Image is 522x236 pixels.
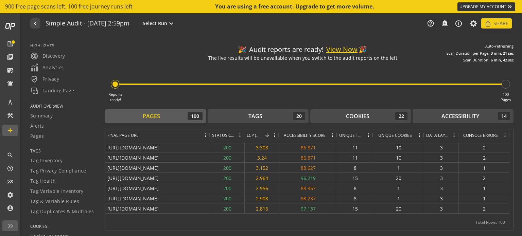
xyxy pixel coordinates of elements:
[7,54,14,60] mat-icon: library_books
[459,173,510,183] div: 2
[475,214,505,231] div: Total Rows: 100
[506,3,513,10] mat-icon: keyboard_double_arrow_right
[105,173,210,183] div: [URL][DOMAIN_NAME]
[210,203,245,213] div: 200
[30,87,74,95] span: Landing Page
[245,214,279,223] div: 2.712
[373,152,424,162] div: 10
[424,214,459,223] div: 3
[215,3,375,11] div: You are using a free account. Upgrade to get more volume.
[337,183,373,193] div: 8
[212,132,235,138] span: Status Code
[373,203,424,213] div: 20
[424,203,459,213] div: 3
[284,132,326,138] span: Accessibility Score
[339,132,364,138] span: Unique Tags
[424,173,459,183] div: 3
[463,57,489,63] div: Scan Duration:
[337,193,373,203] div: 8
[463,132,498,138] span: Console Errors
[30,52,65,60] span: Discovery
[245,163,279,173] div: 3.152
[210,173,245,183] div: 200
[279,152,337,162] div: 86.871
[30,103,97,109] span: AUDIT OVERVIEW
[30,43,97,49] span: HIGHLIGHTS
[424,163,459,173] div: 3
[459,183,510,193] div: 1
[167,19,175,28] mat-icon: expand_more
[7,67,14,74] mat-icon: mark_email_read
[7,192,14,198] mat-icon: settings
[337,214,373,223] div: 8
[5,3,133,11] span: 900 free page scans left, 100 free journey runs left
[7,152,14,159] mat-icon: search
[105,214,210,223] div: [URL][DOMAIN_NAME]
[359,45,367,55] div: 🎉
[245,183,279,193] div: 2.956
[310,109,411,123] button: Cookies22
[337,203,373,213] div: 15
[395,112,407,120] div: 22
[105,152,210,162] div: [URL][DOMAIN_NAME]
[337,173,373,183] div: 15
[424,193,459,203] div: 3
[441,19,448,26] mat-icon: add_alert
[373,173,424,183] div: 20
[30,75,38,83] mat-icon: verified_user
[30,123,44,129] span: Alerts
[7,127,14,134] mat-icon: add
[30,133,44,140] span: Pages
[31,19,38,28] mat-icon: navigate_before
[441,112,479,120] div: Accessibility
[245,193,279,203] div: 2.908
[501,92,511,102] div: 100 Pages
[30,52,38,60] mat-icon: radar
[279,183,337,193] div: 88.957
[7,99,14,106] mat-icon: architecture
[143,112,160,120] div: Pages
[279,203,337,213] div: 97.137
[30,198,79,205] span: Tag & Variable Rules
[279,142,337,152] div: 86.871
[279,214,337,223] div: 88.796
[373,183,424,193] div: 1
[105,142,210,152] div: [URL][DOMAIN_NAME]
[413,109,514,123] button: Accessibility14
[210,152,245,162] div: 200
[210,214,245,223] div: 200
[105,193,210,203] div: [URL][DOMAIN_NAME]
[7,112,14,119] mat-icon: construction
[337,152,373,162] div: 11
[7,80,14,87] mat-icon: notifications_active
[208,55,399,61] div: The live results will be unavailable when you switch to the audit reports on the left.
[481,18,512,29] button: Share
[107,132,138,138] span: Final Page URL
[459,214,510,223] div: 1
[108,92,122,102] div: Reports ready!
[447,51,489,56] div: Scan Duration per Page:
[238,45,369,55] div: Audit reports are ready!
[30,87,38,95] mat-icon: important_devices
[424,183,459,193] div: 3
[30,112,53,119] span: Summary
[326,45,358,55] button: View Now
[491,57,514,63] div: 6 min, 42 sec
[459,163,510,173] div: 1
[279,173,337,183] div: 96.219
[30,208,94,215] span: Tag Duplicates & Multiples
[424,142,459,152] div: 3
[427,20,434,27] mat-icon: help_outline
[105,163,210,173] div: [URL][DOMAIN_NAME]
[7,40,14,47] mat-icon: list_alt
[337,142,373,152] div: 11
[459,203,510,213] div: 2
[491,51,514,56] div: 3 min, 21 sec
[279,193,337,203] div: 88.237
[424,152,459,162] div: 3
[373,163,424,173] div: 1
[46,20,129,27] h1: Simple Audit - 16 September 2025 | 2:59pm
[210,163,245,173] div: 200
[459,193,510,203] div: 1
[30,75,59,83] span: Privacy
